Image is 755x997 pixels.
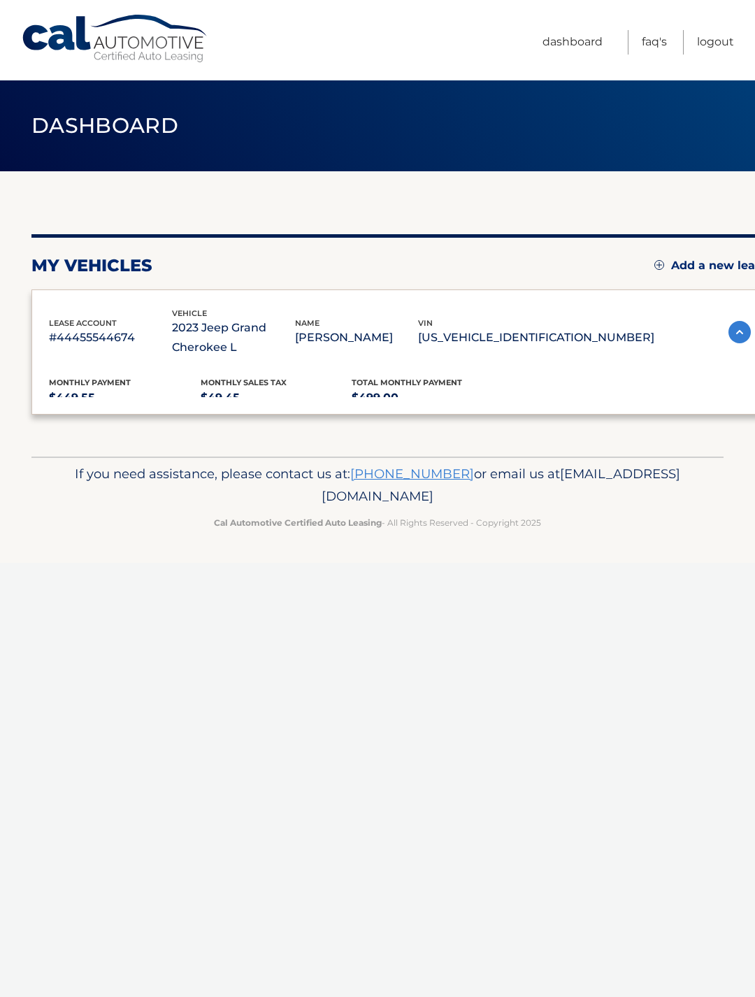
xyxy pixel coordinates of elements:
span: vehicle [172,308,207,318]
img: accordion-active.svg [728,321,751,343]
span: [EMAIL_ADDRESS][DOMAIN_NAME] [322,466,680,504]
p: #44455544674 [49,328,172,347]
h2: my vehicles [31,255,152,276]
a: Dashboard [542,30,603,55]
img: add.svg [654,260,664,270]
p: 2023 Jeep Grand Cherokee L [172,318,295,357]
span: Total Monthly Payment [352,378,462,387]
p: $449.55 [49,388,201,408]
a: [PHONE_NUMBER] [350,466,474,482]
p: - All Rights Reserved - Copyright 2025 [52,515,703,530]
p: If you need assistance, please contact us at: or email us at [52,463,703,508]
span: Dashboard [31,113,178,138]
span: vin [418,318,433,328]
a: Cal Automotive [21,14,210,64]
a: Logout [697,30,734,55]
span: Monthly Payment [49,378,131,387]
p: $499.00 [352,388,503,408]
a: FAQ's [642,30,667,55]
strong: Cal Automotive Certified Auto Leasing [214,517,382,528]
span: Monthly sales Tax [201,378,287,387]
p: $49.45 [201,388,352,408]
p: [PERSON_NAME] [295,328,418,347]
span: name [295,318,319,328]
p: [US_VEHICLE_IDENTIFICATION_NUMBER] [418,328,654,347]
span: lease account [49,318,117,328]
